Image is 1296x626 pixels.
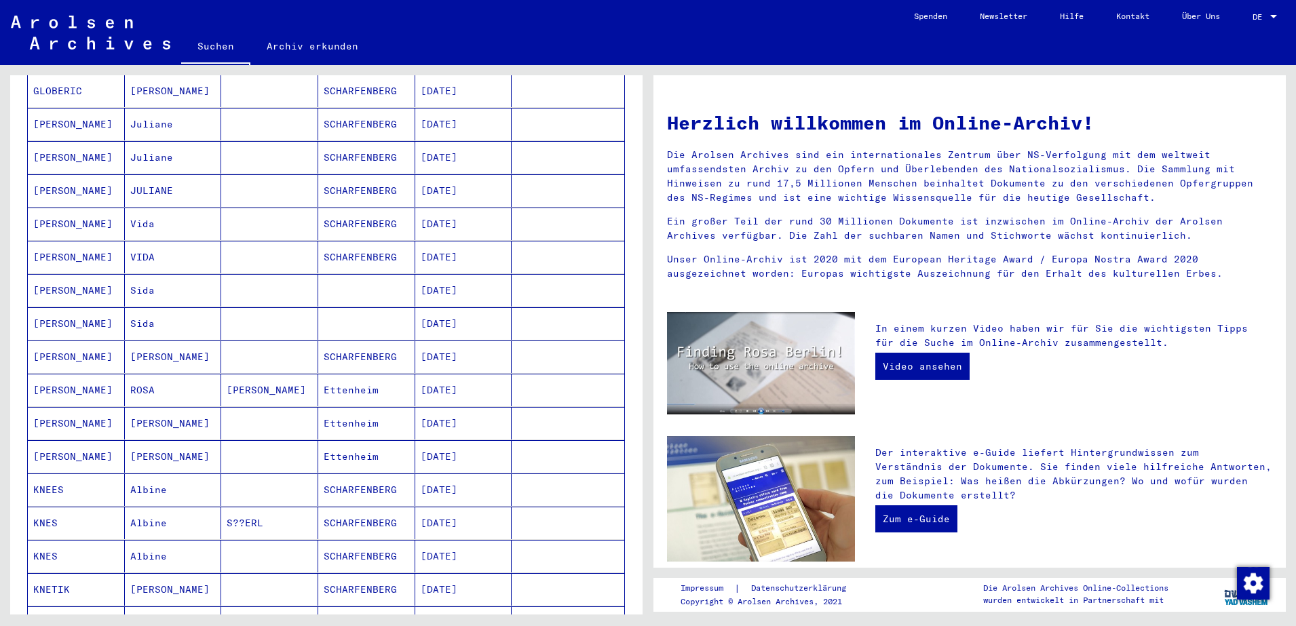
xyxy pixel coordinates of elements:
[28,274,125,307] mat-cell: [PERSON_NAME]
[28,241,125,273] mat-cell: [PERSON_NAME]
[318,75,415,107] mat-cell: SCHARFENBERG
[875,321,1272,350] p: In einem kurzen Video haben wir für Sie die wichtigsten Tipps für die Suche im Online-Archiv zusa...
[28,507,125,539] mat-cell: KNES
[28,540,125,572] mat-cell: KNES
[415,374,512,406] mat-cell: [DATE]
[125,507,222,539] mat-cell: Albine
[181,30,250,65] a: Suchen
[415,407,512,439] mat-cell: [DATE]
[28,108,125,140] mat-cell: [PERSON_NAME]
[28,573,125,606] mat-cell: KNETIK
[415,540,512,572] mat-cell: [DATE]
[125,540,222,572] mat-cell: Albine
[415,573,512,606] mat-cell: [DATE]
[681,581,862,595] div: |
[681,595,862,608] p: Copyright © Arolsen Archives, 2021
[667,436,855,562] img: eguide.jpg
[667,109,1272,137] h1: Herzlich willkommen im Online-Archiv!
[415,75,512,107] mat-cell: [DATE]
[318,573,415,606] mat-cell: SCHARFENBERG
[983,582,1168,594] p: Die Arolsen Archives Online-Collections
[415,108,512,140] mat-cell: [DATE]
[318,507,415,539] mat-cell: SCHARFENBERG
[415,141,512,174] mat-cell: [DATE]
[667,148,1272,205] p: Die Arolsen Archives sind ein internationales Zentrum über NS-Verfolgung mit dem weltweit umfasse...
[1237,567,1270,600] img: Zustimmung ändern
[28,374,125,406] mat-cell: [PERSON_NAME]
[318,208,415,240] mat-cell: SCHARFENBERG
[875,446,1272,503] p: Der interaktive e-Guide liefert Hintergrundwissen zum Verständnis der Dokumente. Sie finden viele...
[415,307,512,340] mat-cell: [DATE]
[28,75,125,107] mat-cell: GLOBERIC
[415,473,512,506] mat-cell: [DATE]
[318,540,415,572] mat-cell: SCHARFENBERG
[28,174,125,207] mat-cell: [PERSON_NAME]
[415,274,512,307] mat-cell: [DATE]
[1221,577,1272,611] img: yv_logo.png
[875,505,957,532] a: Zum e-Guide
[28,141,125,174] mat-cell: [PERSON_NAME]
[318,407,415,439] mat-cell: Ettenheim
[125,174,222,207] mat-cell: JULIANE
[415,241,512,273] mat-cell: [DATE]
[125,307,222,340] mat-cell: Sida
[125,208,222,240] mat-cell: Vida
[740,581,862,595] a: Datenschutzerklärung
[28,473,125,506] mat-cell: KNEES
[250,30,375,62] a: Archiv erkunden
[125,374,222,406] mat-cell: ROSA
[415,174,512,207] mat-cell: [DATE]
[318,440,415,473] mat-cell: Ettenheim
[125,440,222,473] mat-cell: [PERSON_NAME]
[667,312,855,414] img: video.jpg
[318,174,415,207] mat-cell: SCHARFENBERG
[28,440,125,473] mat-cell: [PERSON_NAME]
[318,108,415,140] mat-cell: SCHARFENBERG
[415,340,512,373] mat-cell: [DATE]
[221,507,318,539] mat-cell: S??ERL
[125,340,222,373] mat-cell: [PERSON_NAME]
[983,594,1168,606] p: wurden entwickelt in Partnerschaft mit
[28,208,125,240] mat-cell: [PERSON_NAME]
[125,473,222,506] mat-cell: Albine
[125,274,222,307] mat-cell: Sida
[125,75,222,107] mat-cell: [PERSON_NAME]
[415,440,512,473] mat-cell: [DATE]
[667,214,1272,243] p: Ein großer Teil der rund 30 Millionen Dokumente ist inzwischen im Online-Archiv der Arolsen Archi...
[125,573,222,606] mat-cell: [PERSON_NAME]
[1253,12,1268,22] span: DE
[125,407,222,439] mat-cell: [PERSON_NAME]
[221,374,318,406] mat-cell: [PERSON_NAME]
[415,507,512,539] mat-cell: [DATE]
[28,340,125,373] mat-cell: [PERSON_NAME]
[125,141,222,174] mat-cell: Juliane
[11,16,170,50] img: Arolsen_neg.svg
[125,241,222,273] mat-cell: VIDA
[318,141,415,174] mat-cell: SCHARFENBERG
[875,353,970,380] a: Video ansehen
[28,307,125,340] mat-cell: [PERSON_NAME]
[318,374,415,406] mat-cell: Ettenheim
[318,340,415,373] mat-cell: SCHARFENBERG
[318,241,415,273] mat-cell: SCHARFENBERG
[318,473,415,506] mat-cell: SCHARFENBERG
[415,208,512,240] mat-cell: [DATE]
[28,407,125,439] mat-cell: [PERSON_NAME]
[667,252,1272,281] p: Unser Online-Archiv ist 2020 mit dem European Heritage Award / Europa Nostra Award 2020 ausgezeic...
[125,108,222,140] mat-cell: Juliane
[681,581,734,595] a: Impressum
